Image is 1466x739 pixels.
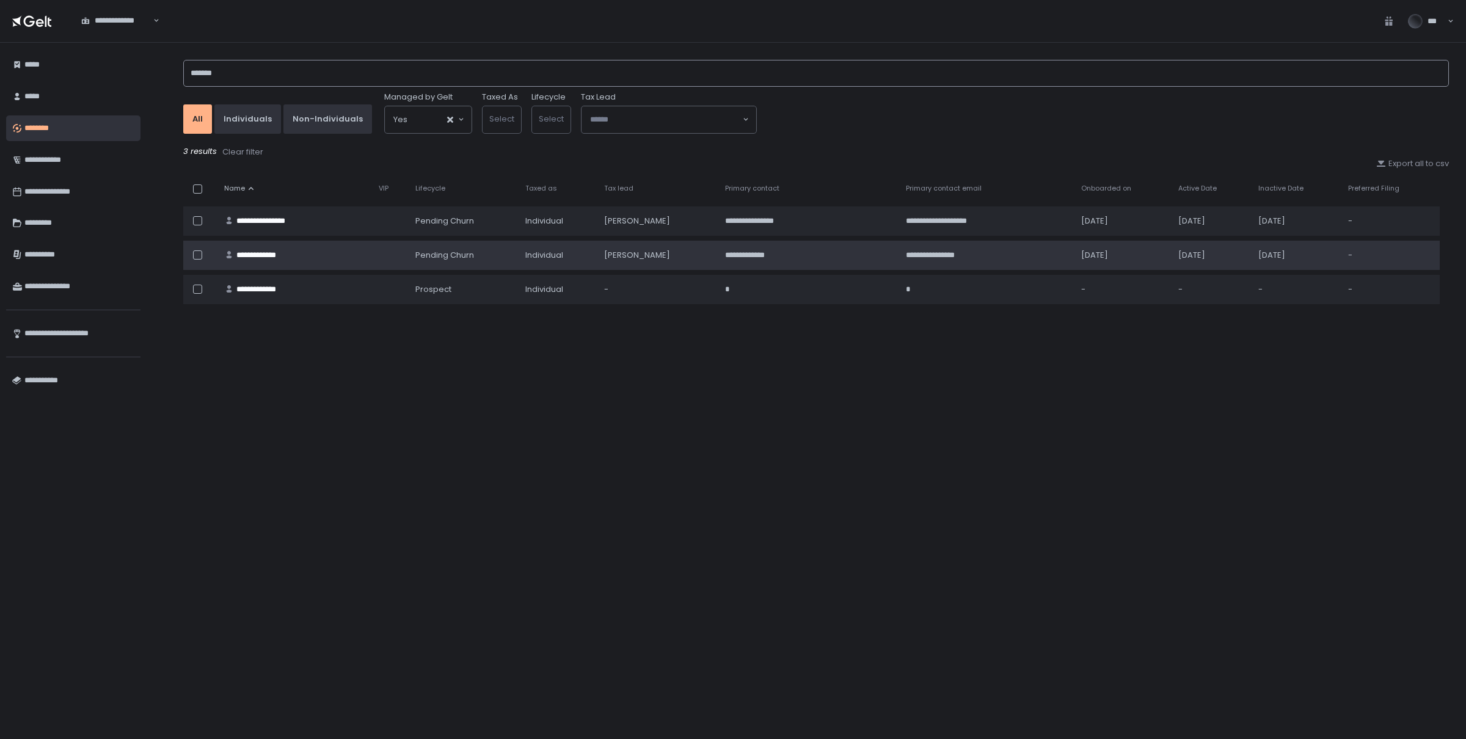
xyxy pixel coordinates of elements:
div: Search for option [582,106,756,133]
div: Search for option [73,8,159,34]
div: Individuals [224,114,272,125]
button: Clear filter [222,146,264,158]
input: Search for option [407,114,446,126]
div: Non-Individuals [293,114,363,125]
div: Individual [525,284,589,295]
div: All [192,114,203,125]
span: Tax Lead [581,92,616,103]
div: Individual [525,250,589,261]
span: Tax lead [604,184,633,193]
span: Active Date [1178,184,1217,193]
div: - [1258,284,1333,295]
span: Taxed as [525,184,557,193]
button: All [183,104,212,134]
div: - [1081,284,1164,295]
div: [DATE] [1258,250,1333,261]
div: [PERSON_NAME] [604,250,710,261]
div: - [1178,284,1244,295]
div: Search for option [385,106,472,133]
button: Individuals [214,104,281,134]
span: Primary contact email [906,184,982,193]
div: [DATE] [1258,216,1333,227]
div: [DATE] [1081,216,1164,227]
div: [DATE] [1081,250,1164,261]
span: prospect [415,284,451,295]
label: Taxed As [482,92,518,103]
span: Yes [393,114,407,126]
span: Inactive Date [1258,184,1304,193]
span: Preferred Filing [1348,184,1399,193]
span: VIP [379,184,388,193]
span: pending Churn [415,250,474,261]
span: pending Churn [415,216,474,227]
div: [DATE] [1178,250,1244,261]
div: - [604,284,710,295]
div: 3 results [183,146,1449,158]
div: - [1348,250,1432,261]
button: Clear Selected [447,117,453,123]
span: Onboarded on [1081,184,1131,193]
div: - [1348,284,1432,295]
span: Name [224,184,245,193]
span: Managed by Gelt [384,92,453,103]
label: Lifecycle [531,92,566,103]
input: Search for option [590,114,742,126]
div: Individual [525,216,589,227]
span: Primary contact [725,184,779,193]
button: Non-Individuals [283,104,372,134]
div: Clear filter [222,147,263,158]
div: [PERSON_NAME] [604,216,710,227]
span: Select [539,113,564,125]
div: [DATE] [1178,216,1244,227]
button: Export all to csv [1376,158,1449,169]
div: - [1348,216,1432,227]
span: Lifecycle [415,184,445,193]
span: Select [489,113,514,125]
